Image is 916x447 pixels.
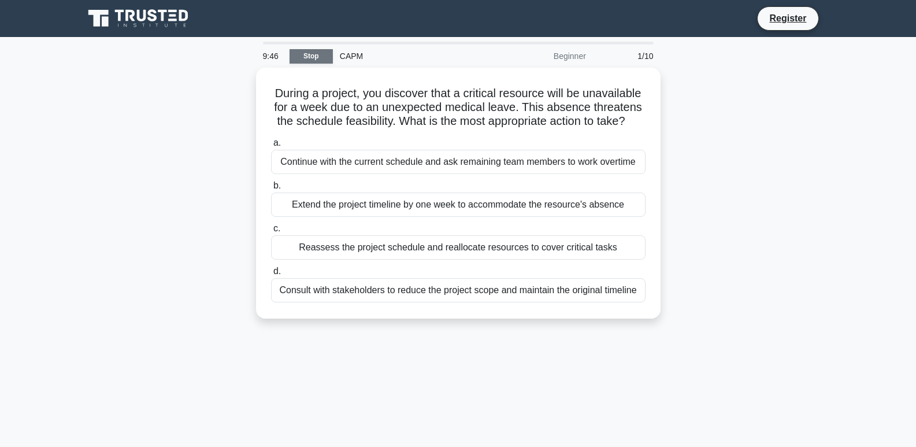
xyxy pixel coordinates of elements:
[271,193,646,217] div: Extend the project timeline by one week to accommodate the resource's absence
[492,45,593,68] div: Beginner
[333,45,492,68] div: CAPM
[271,278,646,302] div: Consult with stakeholders to reduce the project scope and maintain the original timeline
[273,266,281,276] span: d.
[593,45,661,68] div: 1/10
[762,11,813,25] a: Register
[270,86,647,129] h5: During a project, you discover that a critical resource will be unavailable for a week due to an ...
[290,49,333,64] a: Stop
[273,223,280,233] span: c.
[256,45,290,68] div: 9:46
[273,138,281,147] span: a.
[271,235,646,260] div: Reassess the project schedule and reallocate resources to cover critical tasks
[273,180,281,190] span: b.
[271,150,646,174] div: Continue with the current schedule and ask remaining team members to work overtime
